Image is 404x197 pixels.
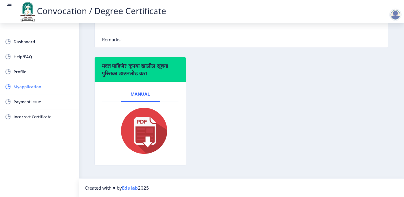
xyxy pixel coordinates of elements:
span: Payment issue [14,98,74,105]
span: Myapplication [14,83,74,90]
a: Edulab [122,185,138,191]
span: Remarks: [102,36,122,43]
a: Convocation / Degree Certificate [18,5,166,17]
span: Created with ♥ by 2025 [85,185,149,191]
span: Help/FAQ [14,53,74,60]
img: logo [18,1,37,22]
img: pdf.png [112,106,169,155]
span: Incorrect Certificate [14,113,74,120]
span: Profile [14,68,74,75]
h6: मदत पाहिजे? कृपया खालील सूचना पुस्तिका डाउनलोड करा [102,62,178,77]
span: Manual [131,92,150,97]
span: Dashboard [14,38,74,45]
a: Manual [121,87,160,101]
